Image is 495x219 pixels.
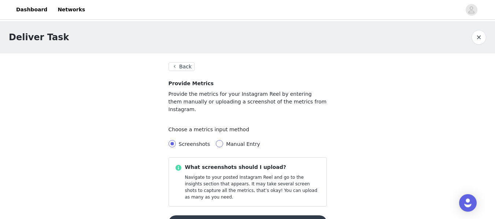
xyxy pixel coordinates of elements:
[12,1,52,18] a: Dashboard
[226,141,260,147] span: Manual Entry
[169,80,327,87] h4: Provide Metrics
[179,141,210,147] span: Screenshots
[169,127,253,132] label: Choose a metrics input method
[185,174,321,200] p: Navigate to your posted Instagram Reel and go to the insights section that appears. It may take s...
[169,90,327,113] p: Provide the metrics for your Instagram Reel by entering them manually or uploading a screenshot o...
[185,163,321,171] p: What screenshots should I upload?
[468,4,475,16] div: avatar
[459,194,477,212] div: Open Intercom Messenger
[53,1,89,18] a: Networks
[169,62,195,71] button: Back
[9,31,69,44] h1: Deliver Task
